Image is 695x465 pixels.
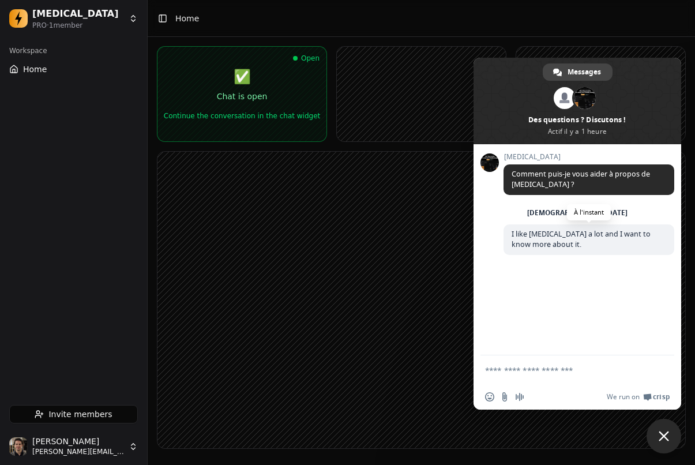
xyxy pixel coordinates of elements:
span: [PERSON_NAME][EMAIL_ADDRESS][DOMAIN_NAME] [32,447,124,456]
textarea: Entrez votre message... [485,365,644,376]
div: Continue the conversation in the chat widget [164,102,320,121]
button: Jonathan Beurel[PERSON_NAME][PERSON_NAME][EMAIL_ADDRESS][DOMAIN_NAME] [5,433,142,460]
div: PRO · 1 member [32,21,124,30]
button: Dopamine[MEDICAL_DATA]PRO·1member [5,5,142,32]
div: ✅ [164,67,320,86]
div: Workspace [5,42,142,60]
span: Message audio [515,392,524,402]
span: [MEDICAL_DATA] [504,153,674,161]
span: Home [175,13,199,24]
button: Invite members [9,405,138,423]
div: Fermer le chat [647,419,681,453]
div: Chat is open [164,91,320,102]
a: We run onCrisp [607,392,670,402]
div: [DEMOGRAPHIC_DATA][DATE] [527,209,628,216]
span: [PERSON_NAME] [32,437,124,447]
span: Messages [568,63,601,81]
img: Jonathan Beurel [9,437,28,456]
span: Home [23,63,47,75]
div: [MEDICAL_DATA] [32,7,124,21]
span: Envoyer un fichier [500,392,509,402]
span: Comment puis-je vous aider à propos de [MEDICAL_DATA] ? [512,169,650,189]
button: Home [5,60,142,78]
div: Messages [543,63,613,81]
span: I like [MEDICAL_DATA] a lot and I want to know more about it. [512,229,651,249]
nav: breadcrumb [175,13,199,24]
img: Dopamine [9,9,28,28]
span: Crisp [653,392,670,402]
span: We run on [607,392,640,402]
span: Invite members [48,408,112,420]
span: Insérer un emoji [485,392,494,402]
